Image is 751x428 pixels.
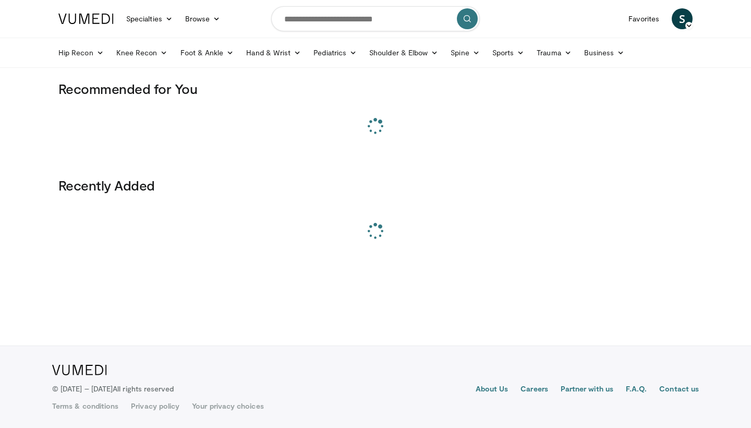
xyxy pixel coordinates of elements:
[659,384,699,396] a: Contact us
[52,42,110,63] a: Hip Recon
[476,384,508,396] a: About Us
[486,42,531,63] a: Sports
[444,42,486,63] a: Spine
[672,8,693,29] a: S
[561,384,613,396] a: Partner with us
[52,401,118,411] a: Terms & conditions
[52,365,107,375] img: VuMedi Logo
[192,401,263,411] a: Your privacy choices
[626,384,647,396] a: F.A.Q.
[113,384,174,393] span: All rights reserved
[271,6,480,31] input: Search topics, interventions
[578,42,631,63] a: Business
[58,177,693,194] h3: Recently Added
[622,8,665,29] a: Favorites
[307,42,363,63] a: Pediatrics
[110,42,174,63] a: Knee Recon
[131,401,179,411] a: Privacy policy
[520,384,548,396] a: Careers
[58,80,693,97] h3: Recommended for You
[52,384,174,394] p: © [DATE] – [DATE]
[120,8,179,29] a: Specialties
[179,8,227,29] a: Browse
[174,42,240,63] a: Foot & Ankle
[240,42,307,63] a: Hand & Wrist
[363,42,444,63] a: Shoulder & Elbow
[530,42,578,63] a: Trauma
[58,14,114,24] img: VuMedi Logo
